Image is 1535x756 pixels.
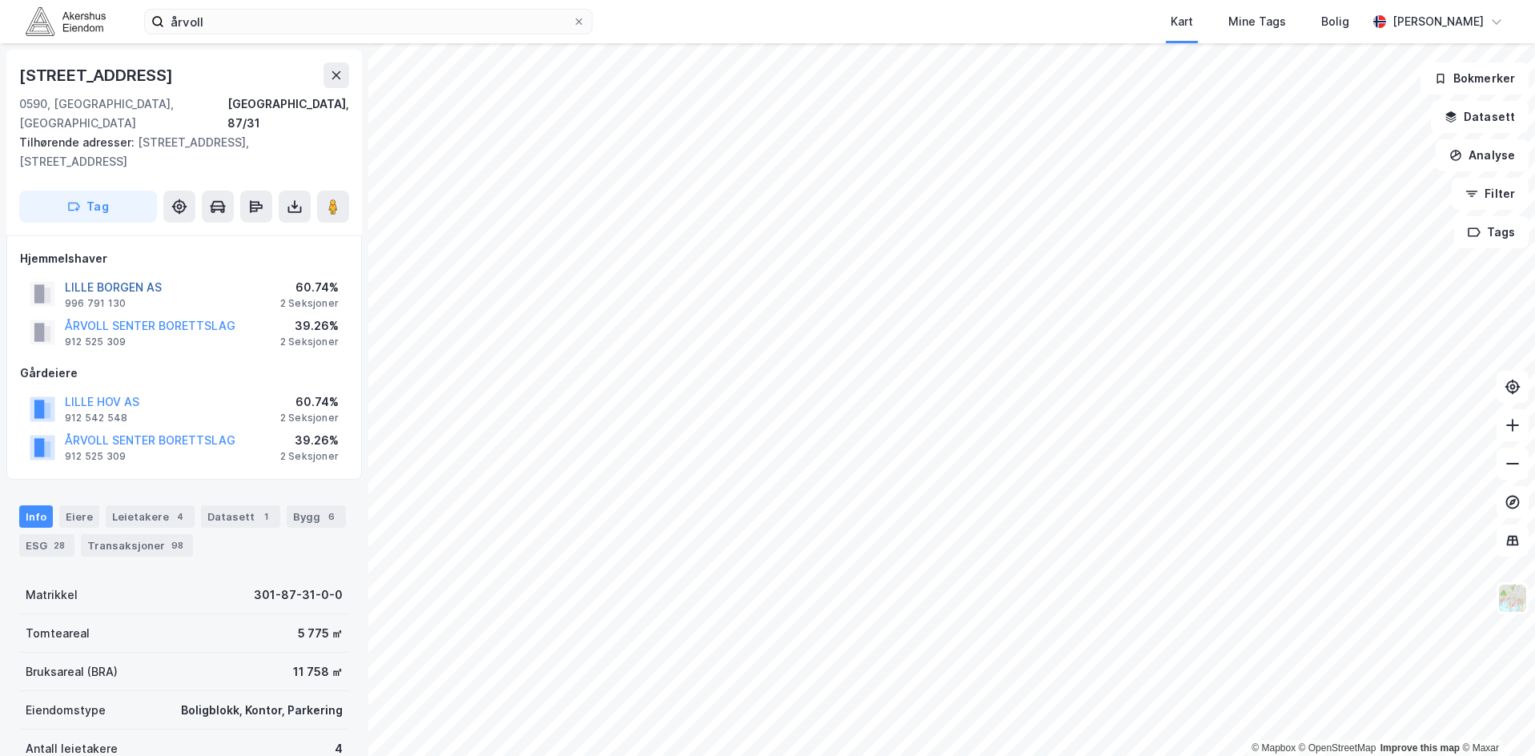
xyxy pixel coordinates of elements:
iframe: Chat Widget [1455,679,1535,756]
div: 912 525 309 [65,450,126,463]
div: Info [19,505,53,528]
div: Mine Tags [1228,12,1286,31]
img: Z [1497,583,1528,613]
div: 912 542 548 [65,412,127,424]
div: Leietakere [106,505,195,528]
div: Datasett [201,505,280,528]
div: [STREET_ADDRESS], [STREET_ADDRESS] [19,133,336,171]
div: [GEOGRAPHIC_DATA], 87/31 [227,94,349,133]
div: 39.26% [280,431,339,450]
a: OpenStreetMap [1299,742,1376,754]
div: Eiendomstype [26,701,106,720]
div: 60.74% [280,278,339,297]
div: 6 [323,509,340,525]
div: 11 758 ㎡ [293,662,343,682]
div: ESG [19,534,74,557]
button: Analyse [1436,139,1529,171]
input: Søk på adresse, matrikkel, gårdeiere, leietakere eller personer [164,10,573,34]
div: 2 Seksjoner [280,450,339,463]
a: Mapbox [1252,742,1296,754]
div: 98 [168,537,187,553]
div: Eiere [59,505,99,528]
div: 2 Seksjoner [280,297,339,310]
div: 996 791 130 [65,297,126,310]
div: Tomteareal [26,624,90,643]
div: 2 Seksjoner [280,412,339,424]
div: Bolig [1321,12,1349,31]
div: Kontrollprogram for chat [1455,679,1535,756]
div: Transaksjoner [81,534,193,557]
div: 28 [50,537,68,553]
button: Filter [1452,178,1529,210]
div: 60.74% [280,392,339,412]
div: 912 525 309 [65,336,126,348]
span: Tilhørende adresser: [19,135,138,149]
button: Tags [1454,216,1529,248]
div: 4 [172,509,188,525]
div: 2 Seksjoner [280,336,339,348]
div: Bygg [287,505,346,528]
div: [STREET_ADDRESS] [19,62,176,88]
div: Bruksareal (BRA) [26,662,118,682]
div: Hjemmelshaver [20,249,348,268]
div: [PERSON_NAME] [1392,12,1484,31]
img: akershus-eiendom-logo.9091f326c980b4bce74ccdd9f866810c.svg [26,7,106,35]
button: Datasett [1431,101,1529,133]
div: Kart [1171,12,1193,31]
div: 1 [258,509,274,525]
button: Bokmerker [1420,62,1529,94]
div: Gårdeiere [20,364,348,383]
a: Improve this map [1380,742,1460,754]
div: 5 775 ㎡ [298,624,343,643]
div: 0590, [GEOGRAPHIC_DATA], [GEOGRAPHIC_DATA] [19,94,227,133]
div: Boligblokk, Kontor, Parkering [181,701,343,720]
div: Matrikkel [26,585,78,605]
div: 39.26% [280,316,339,336]
div: 301-87-31-0-0 [254,585,343,605]
button: Tag [19,191,157,223]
